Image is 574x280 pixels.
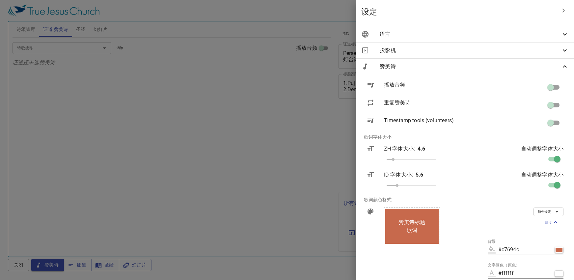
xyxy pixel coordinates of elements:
[384,99,477,107] p: 重复赞美诗
[545,218,560,226] span: 自订
[380,63,561,70] span: 赞美诗
[380,30,561,38] span: 语言
[384,145,415,153] p: ZH 字体大小 :
[384,117,477,125] p: Timestamp tools (volunteers)
[538,209,559,215] span: 预先设定
[533,208,563,216] button: 预先设定
[356,59,574,74] div: 赞美诗
[416,171,423,179] p: 5.6
[359,192,571,208] li: 歌词颜色格式
[521,145,563,153] p: 自动调整字体大小
[384,171,413,179] p: ID 字体大小 :
[359,129,571,145] li: 歌词字体大小
[488,240,496,244] label: 背景
[356,26,574,42] div: 语言
[407,226,417,234] span: 歌词
[384,81,477,89] p: 播放音频
[398,218,425,226] span: 赞美诗标题
[361,7,556,17] span: 设定
[356,42,574,58] div: 投影机
[380,46,561,54] span: 投影机
[418,145,425,153] p: 4.6
[488,264,520,267] label: 文字颜色（原色）
[541,217,563,227] button: 自订
[521,171,563,179] p: 自动调整字体大小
